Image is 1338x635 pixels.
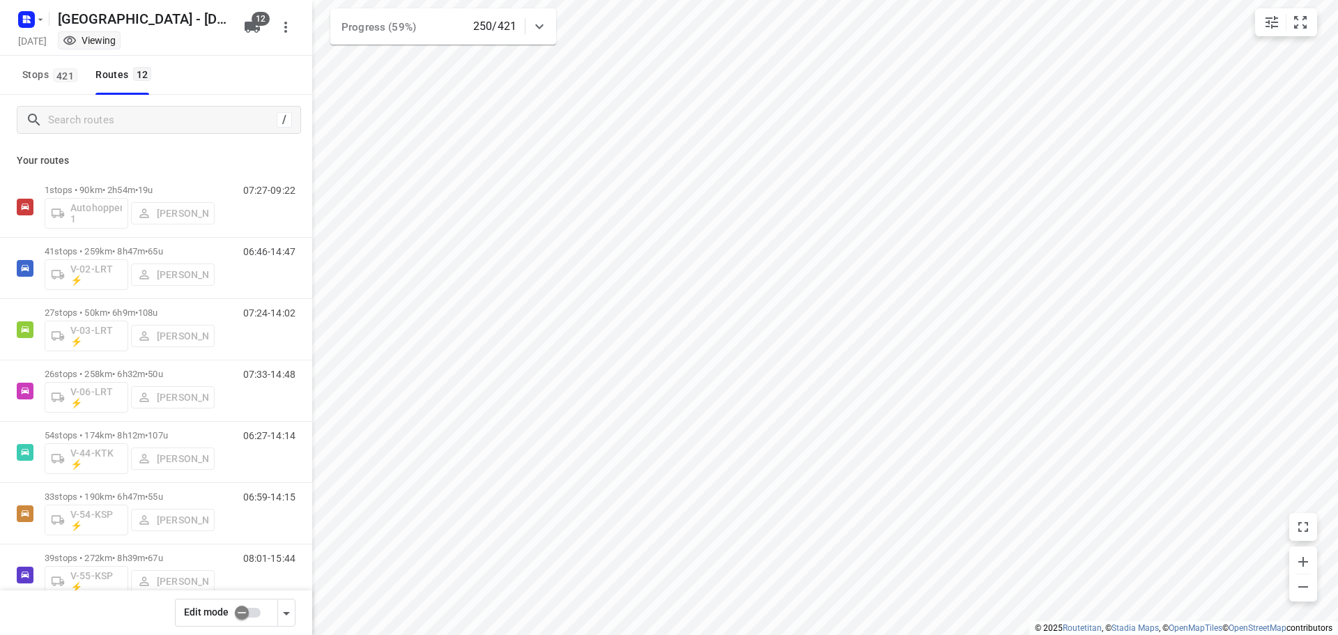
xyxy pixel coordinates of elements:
[252,12,270,26] span: 12
[1063,623,1102,633] a: Routetitan
[473,18,516,35] p: 250/421
[145,491,148,502] span: •
[45,553,215,563] p: 39 stops • 272km • 8h39m
[133,67,152,81] span: 12
[238,13,266,41] button: 12
[243,553,295,564] p: 08:01-15:44
[278,604,295,621] div: Driver app settings
[135,307,138,318] span: •
[45,307,215,318] p: 27 stops • 50km • 6h9m
[1286,8,1314,36] button: Fit zoom
[1255,8,1317,36] div: small contained button group
[1035,623,1332,633] li: © 2025 , © , © © contributors
[48,109,277,131] input: Search routes
[243,185,295,196] p: 07:27-09:22
[148,430,168,441] span: 107u
[277,112,292,128] div: /
[243,430,295,441] p: 06:27-14:14
[243,246,295,257] p: 06:46-14:47
[145,430,148,441] span: •
[17,153,295,168] p: Your routes
[138,307,158,318] span: 108u
[45,491,215,502] p: 33 stops • 190km • 6h47m
[1112,623,1159,633] a: Stadia Maps
[145,246,148,257] span: •
[145,369,148,379] span: •
[148,369,162,379] span: 50u
[272,13,300,41] button: More
[45,369,215,379] p: 26 stops • 258km • 6h32m
[148,491,162,502] span: 55u
[95,66,155,84] div: Routes
[1258,8,1286,36] button: Map settings
[1169,623,1222,633] a: OpenMapTiles
[22,66,82,84] span: Stops
[45,246,215,257] p: 41 stops • 259km • 8h47m
[184,606,229,618] span: Edit mode
[45,430,215,441] p: 54 stops • 174km • 8h12m
[148,553,162,563] span: 67u
[45,185,215,195] p: 1 stops • 90km • 2h54m
[138,185,153,195] span: 19u
[63,33,116,47] div: You are currently in view mode. To make any changes, go to edit project.
[148,246,162,257] span: 65u
[341,21,416,33] span: Progress (59%)
[243,369,295,380] p: 07:33-14:48
[135,185,138,195] span: •
[243,307,295,319] p: 07:24-14:02
[53,68,77,82] span: 421
[145,553,148,563] span: •
[1229,623,1286,633] a: OpenStreetMap
[330,8,556,45] div: Progress (59%)250/421
[243,491,295,503] p: 06:59-14:15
